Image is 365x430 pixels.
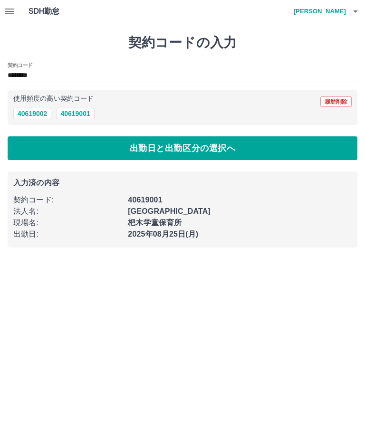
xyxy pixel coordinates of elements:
[13,108,51,119] button: 40619002
[13,229,122,240] p: 出勤日 :
[320,96,352,107] button: 履歴削除
[13,179,352,187] p: 入力済の内容
[128,196,162,204] b: 40619001
[56,108,94,119] button: 40619001
[13,217,122,229] p: 現場名 :
[13,194,122,206] p: 契約コード :
[128,207,211,215] b: [GEOGRAPHIC_DATA]
[8,136,357,160] button: 出勤日と出勤区分の選択へ
[128,230,198,238] b: 2025年08月25日(月)
[13,96,94,102] p: 使用頻度の高い契約コード
[128,219,182,227] b: 杷木学童保育所
[8,35,357,51] h1: 契約コードの入力
[8,61,33,69] h2: 契約コード
[13,206,122,217] p: 法人名 :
